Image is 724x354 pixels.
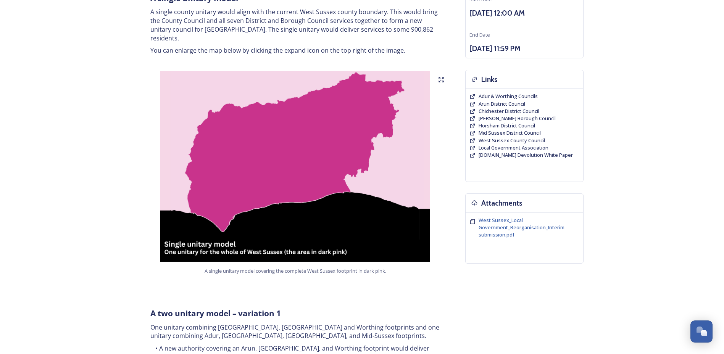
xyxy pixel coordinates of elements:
span: Chichester District Council [479,108,539,114]
h3: Attachments [481,198,522,209]
h3: [DATE] 12:00 AM [469,8,579,19]
a: [PERSON_NAME] Borough Council [479,115,556,122]
p: One unitary combining [GEOGRAPHIC_DATA], [GEOGRAPHIC_DATA] and Worthing footprints and one unitar... [150,323,440,340]
h3: Links [481,74,498,85]
span: West Sussex_Local Government_Reorganisation_Interim submission.pdf [479,217,564,238]
a: Mid Sussex District Council [479,129,541,137]
span: A single unitary model covering the complete West Sussex footprint in dark pink. [205,267,386,275]
span: [DOMAIN_NAME] Devolution White Paper [479,151,573,158]
a: West Sussex County Council [479,137,545,144]
a: Chichester District Council [479,108,539,115]
h3: [DATE] 11:59 PM [469,43,579,54]
a: Arun District Council [479,100,525,108]
p: You can enlarge the map below by clicking the expand icon on the top right of the image. [150,46,440,55]
span: End Date [469,31,490,38]
a: Adur & Worthing Councils [479,93,538,100]
button: Open Chat [690,320,713,343]
a: Local Government Association [479,144,548,151]
span: Mid Sussex District Council [479,129,541,136]
p: A single county unitary would align with the current West Sussex county boundary. This would brin... [150,8,440,42]
a: Horsham District Council [479,122,535,129]
a: [DOMAIN_NAME] Devolution White Paper [479,151,573,159]
strong: A two unitary model – variation 1 [150,308,281,319]
span: Arun District Council [479,100,525,107]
